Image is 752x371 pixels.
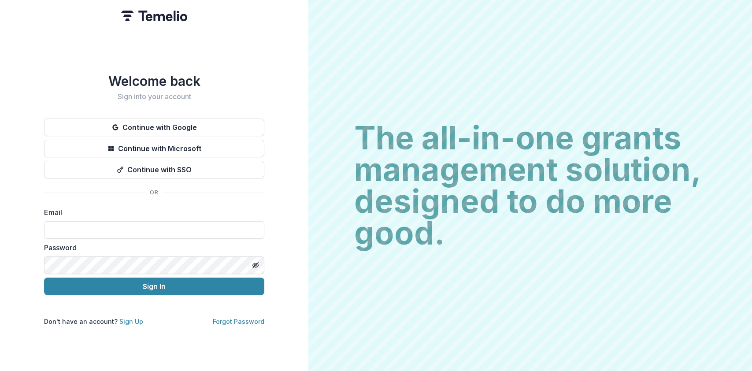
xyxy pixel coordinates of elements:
[44,93,264,101] h2: Sign into your account
[44,161,264,178] button: Continue with SSO
[44,140,264,157] button: Continue with Microsoft
[248,258,263,272] button: Toggle password visibility
[44,73,264,89] h1: Welcome back
[213,318,264,325] a: Forgot Password
[121,11,187,21] img: Temelio
[44,242,259,253] label: Password
[44,278,264,295] button: Sign In
[44,317,143,326] p: Don't have an account?
[119,318,143,325] a: Sign Up
[44,207,259,218] label: Email
[44,119,264,136] button: Continue with Google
